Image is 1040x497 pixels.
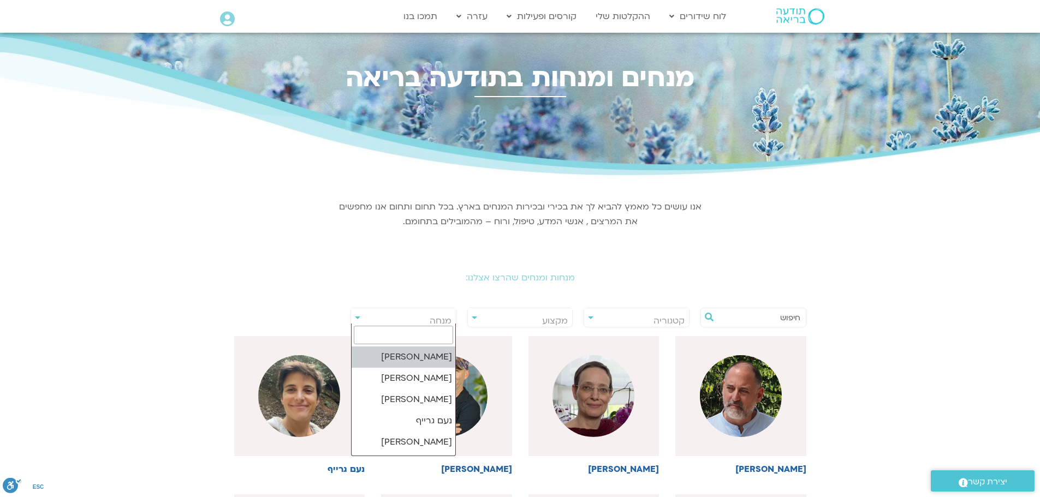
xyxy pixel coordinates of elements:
[552,355,634,437] img: %D7%93%D7%A0%D7%94-%D7%92%D7%A0%D7%99%D7%94%D7%A8.png
[653,315,685,327] span: קטגוריה
[337,200,703,229] p: אנו עושים כל מאמץ להביא לך את בכירי ובכירות המנחים בארץ. בכל תחום ותחום אנו מחפשים את המרצים , אנ...
[700,355,782,437] img: %D7%91%D7%A8%D7%95%D7%9A-%D7%A8%D7%96.png
[381,336,512,474] a: [PERSON_NAME]
[675,336,806,474] a: [PERSON_NAME]
[528,464,659,474] h6: [PERSON_NAME]
[352,410,455,432] li: נעם גרייף
[215,63,826,93] h2: מנחים ומנחות בתודעה בריאה
[398,6,443,27] a: תמכו בנו
[776,8,824,25] img: תודעה בריאה
[451,6,493,27] a: עזרה
[258,355,340,437] img: %D7%A0%D7%A2%D7%9D-%D7%92%D7%A8%D7%99%D7%99%D7%A3-1.jpg
[528,336,659,474] a: [PERSON_NAME]
[664,6,732,27] a: לוח שידורים
[931,470,1035,492] a: יצירת קשר
[542,315,568,327] span: מקצוע
[352,432,455,453] li: [PERSON_NAME]
[590,6,656,27] a: ההקלטות שלי
[234,464,365,474] h6: נעם גרייף
[381,464,512,474] h6: [PERSON_NAME]
[717,308,800,327] input: חיפוש
[430,315,451,327] span: מנחה
[968,475,1007,489] span: יצירת קשר
[215,273,826,283] h2: מנחות ומנחים שהרצו אצלנו:
[352,368,455,389] li: [PERSON_NAME]
[675,464,806,474] h6: [PERSON_NAME]
[352,389,455,410] li: [PERSON_NAME]
[234,336,365,474] a: נעם גרייף
[352,453,455,474] li: [PERSON_NAME]
[352,346,455,368] li: [PERSON_NAME]
[501,6,582,27] a: קורסים ופעילות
